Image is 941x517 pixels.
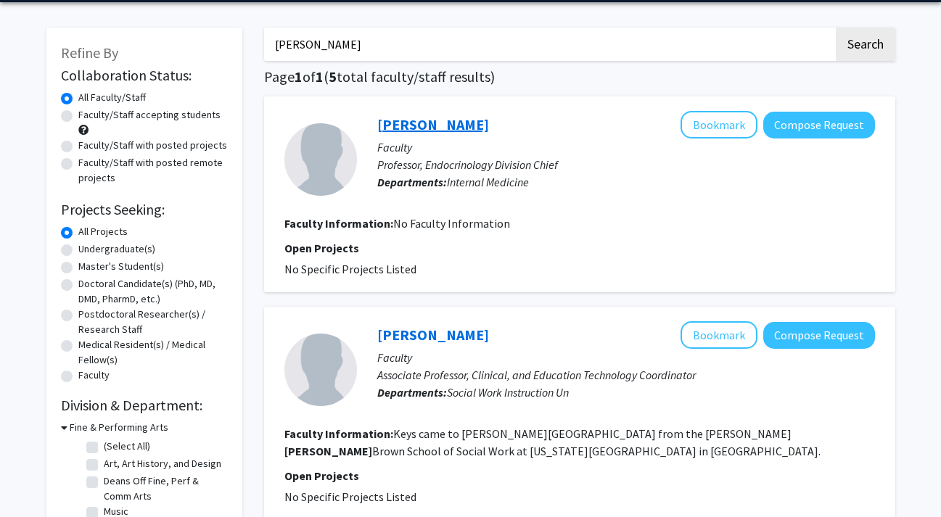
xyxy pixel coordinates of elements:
button: Search [836,28,895,61]
button: Compose Request to Fay Keys [763,322,875,349]
label: Undergraduate(s) [78,241,155,257]
label: All Faculty/Staff [78,90,146,105]
label: Master's Student(s) [78,259,164,274]
p: Open Projects [284,467,875,484]
span: No Specific Projects Listed [284,489,416,504]
button: Add Warren Lockette to Bookmarks [681,111,757,138]
label: Art, Art History, and Design [104,456,221,471]
h1: Page of ( total faculty/staff results) [264,68,895,86]
a: [PERSON_NAME] [377,326,489,344]
span: 5 [329,67,337,86]
p: Professor, Endocrinology Division Chief [377,156,875,173]
span: 1 [316,67,324,86]
span: 1 [295,67,303,86]
p: Faculty [377,349,875,366]
iframe: Chat [11,452,62,506]
span: No Specific Projects Listed [284,262,416,276]
b: Departments: [377,175,447,189]
span: Refine By [61,44,118,62]
h2: Projects Seeking: [61,201,228,218]
b: Faculty Information: [284,426,393,441]
a: [PERSON_NAME] [377,115,489,133]
b: [PERSON_NAME] [284,444,372,458]
label: Doctoral Candidate(s) (PhD, MD, DMD, PharmD, etc.) [78,276,228,307]
span: Internal Medicine [447,175,529,189]
label: Medical Resident(s) / Medical Fellow(s) [78,337,228,368]
label: All Projects [78,224,128,239]
b: Faculty Information: [284,216,393,231]
fg-read-more: Keys came to [PERSON_NAME][GEOGRAPHIC_DATA] from the [PERSON_NAME] Brown School of Social Work at... [284,426,821,458]
button: Compose Request to Warren Lockette [763,112,875,138]
p: Faculty [377,138,875,156]
button: Add Fay Keys to Bookmarks [681,321,757,349]
label: Postdoctoral Researcher(s) / Research Staff [78,307,228,337]
label: Faculty/Staff accepting students [78,107,221,123]
label: Faculty/Staff with posted projects [78,138,227,153]
span: Social Work Instruction Un [447,385,569,400]
label: Faculty [78,368,110,383]
span: No Faculty Information [393,216,510,231]
label: (Select All) [104,439,150,454]
p: Open Projects [284,239,875,257]
h2: Division & Department: [61,397,228,414]
label: Deans Off Fine, Perf & Comm Arts [104,473,224,504]
input: Search Keywords [264,28,834,61]
p: Associate Professor, Clinical, and Education Technology Coordinator [377,366,875,384]
b: Departments: [377,385,447,400]
h2: Collaboration Status: [61,67,228,84]
h3: Fine & Performing Arts [70,420,168,435]
label: Faculty/Staff with posted remote projects [78,155,228,186]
